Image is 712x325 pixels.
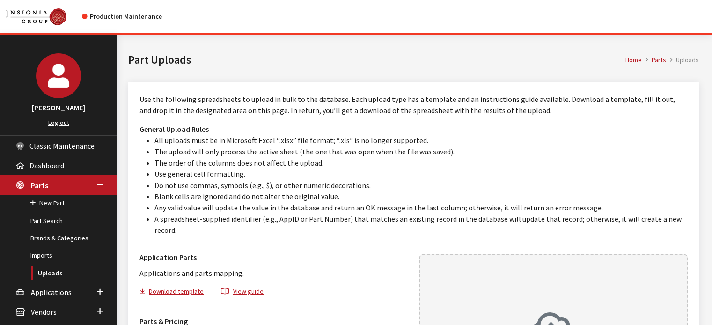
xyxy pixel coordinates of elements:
[625,56,642,64] a: Home
[154,202,688,213] li: Any valid value will update the value in the database and return an OK message in the last column...
[154,180,688,191] li: Do not use commas, symbols (e.g., $), or other numeric decorations.
[139,252,408,263] h3: Application Parts
[31,307,57,317] span: Vendors
[213,286,272,300] button: View guide
[154,135,688,146] li: All uploads must be in Microsoft Excel “.xlsx” file format; “.xls” is no longer supported.
[154,146,688,157] li: The upload will only process the active sheet (the one that was open when the file was saved).
[139,94,688,116] p: Use the following spreadsheets to upload in bulk to the database. Each upload type has a template...
[139,123,688,135] h3: General Upload Rules
[31,288,72,297] span: Applications
[6,7,82,25] a: Insignia Group logo
[154,191,688,202] li: Blank cells are ignored and do not alter the original value.
[154,168,688,180] li: Use general cell formatting.
[139,286,212,300] button: Download template
[6,8,66,25] img: Catalog Maintenance
[139,267,408,279] p: Applications and parts mapping.
[29,141,95,151] span: Classic Maintenance
[48,118,69,127] a: Log out
[82,12,162,22] div: Production Maintenance
[154,157,688,168] li: The order of the columns does not affect the upload.
[154,213,688,236] li: A spreadsheet-supplied identifier (e.g., AppID or Part Number) that matches an existing record in...
[9,102,108,113] h3: [PERSON_NAME]
[666,55,699,65] li: Uploads
[128,51,625,68] h1: Part Uploads
[36,53,81,98] img: Kirsten Dart
[642,55,666,65] li: Parts
[29,161,64,170] span: Dashboard
[31,181,48,190] span: Parts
